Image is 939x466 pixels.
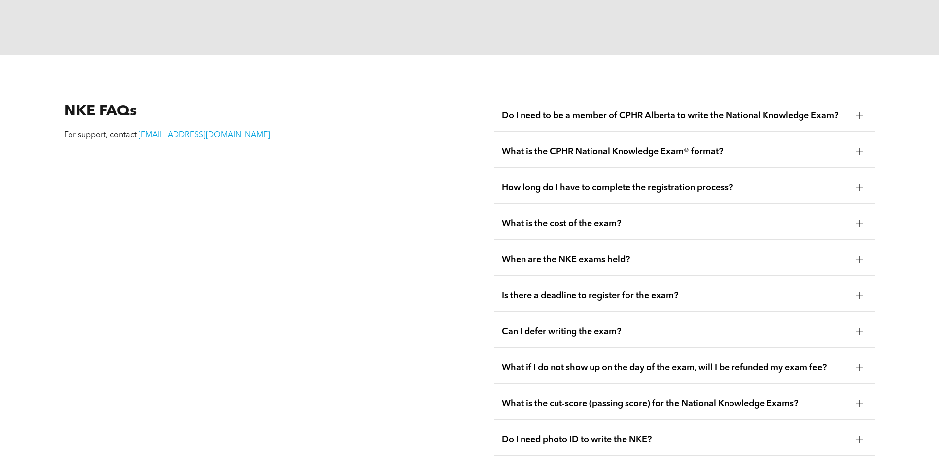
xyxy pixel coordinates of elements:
span: How long do I have to complete the registration process? [502,182,848,193]
span: Do I need to be a member of CPHR Alberta to write the National Knowledge Exam? [502,110,848,121]
span: When are the NKE exams held? [502,254,848,265]
span: What is the cut-score (passing score) for the National Knowledge Exams? [502,398,848,409]
span: What is the cost of the exam? [502,218,848,229]
span: NKE FAQs [64,104,137,119]
span: What is the CPHR National Knowledge Exam® format? [502,146,848,157]
span: For support, contact [64,131,137,139]
span: Do I need photo ID to write the NKE? [502,434,848,445]
span: Is there a deadline to register for the exam? [502,290,848,301]
a: [EMAIL_ADDRESS][DOMAIN_NAME] [139,131,270,139]
span: Can I defer writing the exam? [502,326,848,337]
span: What if I do not show up on the day of the exam, will I be refunded my exam fee? [502,362,848,373]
